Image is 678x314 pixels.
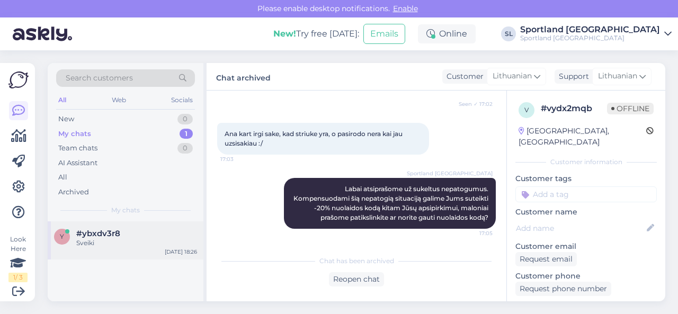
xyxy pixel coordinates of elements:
input: Add a tag [515,186,657,202]
div: 1 / 3 [8,273,28,282]
div: Sveiki [76,238,197,248]
p: Customer email [515,241,657,252]
div: Customer [442,71,484,82]
div: # vydx2mqb [541,102,607,115]
span: Enable [390,4,421,13]
span: Search customers [66,73,133,84]
div: Try free [DATE]: [273,28,359,40]
span: 17:05 [453,229,493,237]
div: Socials [169,93,195,107]
div: 0 [177,143,193,154]
span: Lithuanian [493,70,532,82]
div: Request email [515,252,577,266]
div: Request phone number [515,282,611,296]
div: Look Here [8,235,28,282]
span: Ana kart irgi sake, kad striuke yra, o pasirodo nera kai jau uzsisakiau :/ [225,130,404,147]
p: Customer phone [515,271,657,282]
div: All [56,93,68,107]
div: Customer information [515,157,657,167]
span: 17:03 [220,155,260,163]
div: All [58,172,67,183]
span: Lithuanian [598,70,637,82]
div: Sportland [GEOGRAPHIC_DATA] [520,25,660,34]
label: Chat archived [216,69,271,84]
b: New! [273,29,296,39]
div: 0 [177,114,193,124]
span: Seen ✓ 17:02 [453,100,493,108]
p: Customer tags [515,173,657,184]
div: New [58,114,74,124]
button: Emails [363,24,405,44]
span: Labai atsiprašome už sukeltus nepatogumus. Kompensuodami šią nepatogią situaciją galime Jums sute... [293,185,490,221]
a: Sportland [GEOGRAPHIC_DATA]Sportland [GEOGRAPHIC_DATA] [520,25,672,42]
span: My chats [111,205,140,215]
p: Customer name [515,207,657,218]
img: Askly Logo [8,71,29,88]
div: AI Assistant [58,158,97,168]
div: Web [110,93,128,107]
span: y [60,232,64,240]
div: Archived [58,187,89,198]
span: Sportland [GEOGRAPHIC_DATA] [407,169,493,177]
div: 1 [180,129,193,139]
div: Team chats [58,143,97,154]
span: v [524,106,529,114]
div: SL [501,26,516,41]
div: Reopen chat [329,272,384,286]
div: My chats [58,129,91,139]
div: [DATE] 18:26 [165,248,197,256]
input: Add name [516,222,645,234]
p: Visited pages [515,300,657,311]
div: [GEOGRAPHIC_DATA], [GEOGRAPHIC_DATA] [519,125,646,148]
div: Support [555,71,589,82]
span: Chat has been archived [319,256,394,266]
span: Offline [607,103,654,114]
span: #ybxdv3r8 [76,229,120,238]
div: Online [418,24,476,43]
div: Sportland [GEOGRAPHIC_DATA] [520,34,660,42]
